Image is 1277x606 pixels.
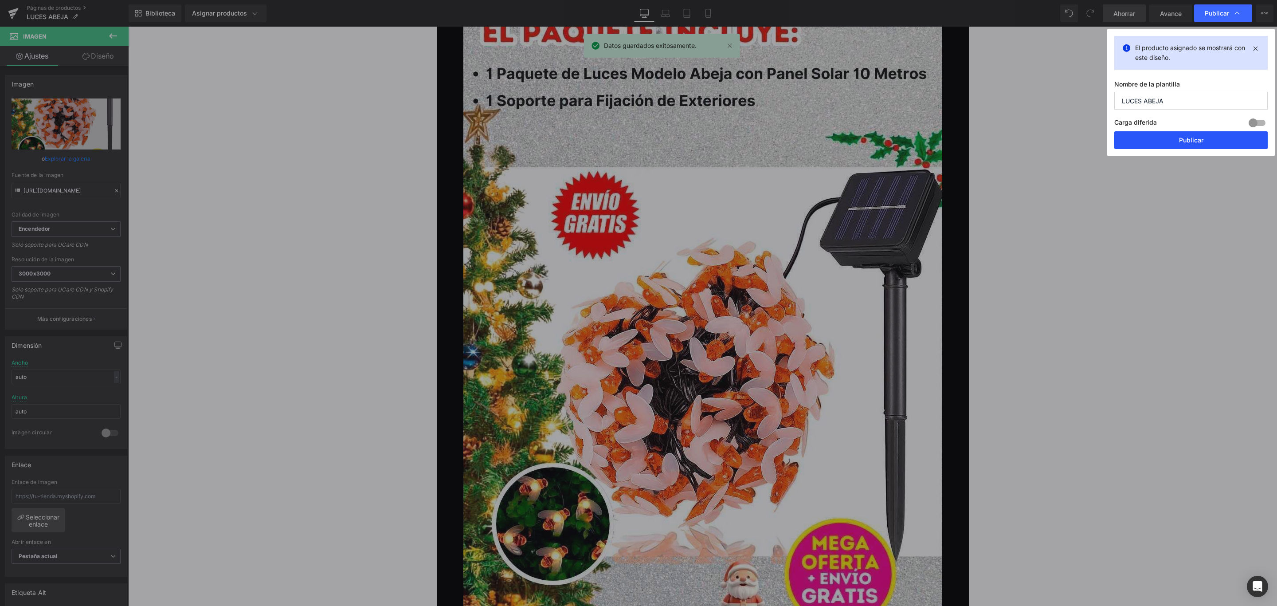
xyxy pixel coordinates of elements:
[1205,9,1229,17] font: Publicar
[1114,118,1157,126] font: Carga diferida
[1179,136,1203,144] font: Publicar
[1114,131,1268,149] button: Publicar
[1114,80,1180,88] font: Nombre de la plantilla
[1247,576,1268,597] div: Abrir Intercom Messenger
[1135,44,1245,61] font: El producto asignado se mostrará con este diseño.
